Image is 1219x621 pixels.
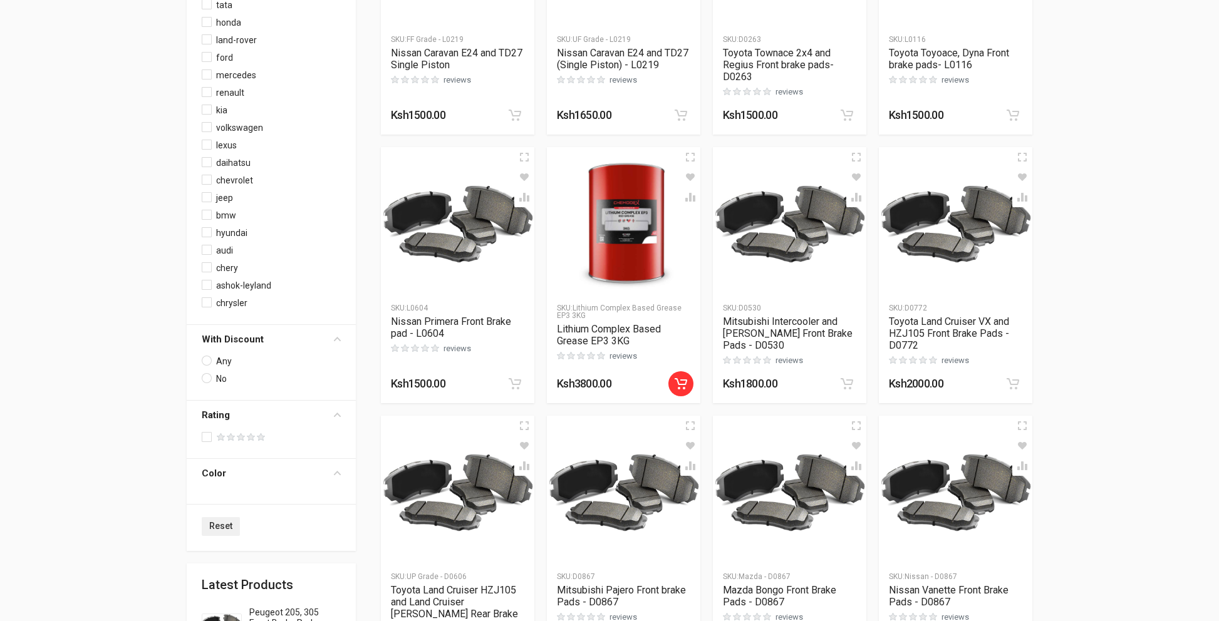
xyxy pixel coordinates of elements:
[609,76,637,84] div: reviews
[216,17,341,28] span: honda
[713,32,866,47] div: D0263
[504,372,526,395] button: Add to cart
[889,110,943,121] div: Ksh 1500.00
[941,76,969,84] div: reviews
[723,47,834,83] a: Toyota Townace 2x4 and Regius Front brake pads- D0263
[514,187,534,207] button: Add to compare
[216,210,341,221] span: bmw
[216,297,341,309] span: chrysler
[846,416,866,436] button: Quick view
[216,69,341,81] span: mercedes
[216,245,341,256] span: audi
[216,373,341,384] span: No
[557,572,573,581] span: SKU :
[514,436,534,456] button: Add to wishlist
[216,34,341,46] span: land-rover
[216,157,341,168] span: daihatsu
[775,356,803,364] div: reviews
[670,104,692,126] button: Add to cart
[557,35,573,44] span: SKU :
[723,584,836,608] a: Mazda Bongo Front Brake Pads - D0867
[723,378,777,389] div: Ksh 1800.00
[775,88,803,96] div: reviews
[391,35,407,44] span: SKU :
[216,175,341,186] span: chevrolet
[941,356,969,364] div: reviews
[547,569,700,584] div: D0867
[609,613,637,621] div: reviews
[216,227,341,239] span: hyundai
[1012,416,1032,436] button: Quick view
[846,456,866,476] button: Add to compare
[391,378,445,389] div: Ksh 1500.00
[216,122,341,133] span: volkswagen
[889,316,1009,351] a: Toyota Land Cruiser VX and HZJ105 Front Brake Pads - D0772
[713,300,866,316] div: D0530
[216,105,341,116] span: kia
[889,47,1009,71] a: Toyota Toyoace, Dyna Front brake pads- L0116
[202,577,341,592] h4: Latest Products
[557,378,611,389] div: Ksh 3800.00
[202,517,240,536] button: Reset
[680,416,700,436] button: Quick view
[846,147,866,167] button: Quick view
[889,304,905,312] span: SKU :
[381,32,534,47] div: FF Grade - L0219
[216,87,341,98] span: renault
[216,356,341,367] span: Any
[391,316,511,339] a: Nissan Primera Front Brake pad - L0604
[1002,372,1024,395] button: Add to cart
[889,584,1009,608] a: Nissan Vanette Front Brake Pads - D0867
[514,416,534,436] button: Quick view
[889,572,905,581] span: SKU :
[723,110,777,121] div: Ksh 1500.00
[195,330,347,349] button: With Discount
[391,572,407,581] span: SKU :
[216,280,341,291] span: ashok-leyland
[889,35,905,44] span: SKU :
[846,167,866,187] button: Add to wishlist
[557,584,686,608] a: Mitsubishi Pajero Front brake Pads - D0867
[391,110,445,121] div: Ksh 1500.00
[391,304,407,312] span: SKU :
[514,456,534,476] button: Add to compare
[444,76,471,84] div: reviews
[846,187,866,207] button: Add to compare
[713,569,866,584] div: Mazda - D0867
[381,300,534,316] div: L0604
[195,406,347,424] button: Rating
[680,147,700,167] button: Quick view
[216,262,341,274] span: chery
[1002,104,1024,126] button: Add to cart
[836,104,858,126] button: Add to cart
[941,613,969,621] div: reviews
[504,104,526,126] button: Add to cart
[836,372,858,395] button: Add to cart
[879,300,1032,316] div: D0772
[557,304,573,312] span: SKU :
[680,187,700,207] button: Add to compare
[216,52,341,63] span: ford
[195,464,347,483] button: Color
[879,32,1032,47] div: L0116
[723,316,853,351] a: Mitsubishi Intercooler and [PERSON_NAME] Front Brake Pads - D0530
[723,304,739,312] span: SKU :
[1012,167,1032,187] button: Add to wishlist
[514,167,534,187] button: Add to wishlist
[557,323,661,347] a: Lithium Complex Based Grease EP3 3KG
[1012,456,1032,476] button: Add to compare
[444,344,471,352] div: reviews
[1012,147,1032,167] button: Quick view
[680,456,700,476] button: Add to compare
[381,569,534,584] div: UP Grade - D0606
[609,352,637,360] div: reviews
[680,436,700,456] button: Add to wishlist
[547,32,700,47] div: UF Grade - L0219
[723,35,739,44] span: SKU :
[514,147,534,167] button: Quick view
[557,47,688,71] a: Nissan Caravan E24 and TD27 (Single Piston) - L0219
[680,167,700,187] button: Add to wishlist
[1012,436,1032,456] button: Add to wishlist
[879,569,1032,584] div: Nissan - D0867
[216,192,341,203] span: jeep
